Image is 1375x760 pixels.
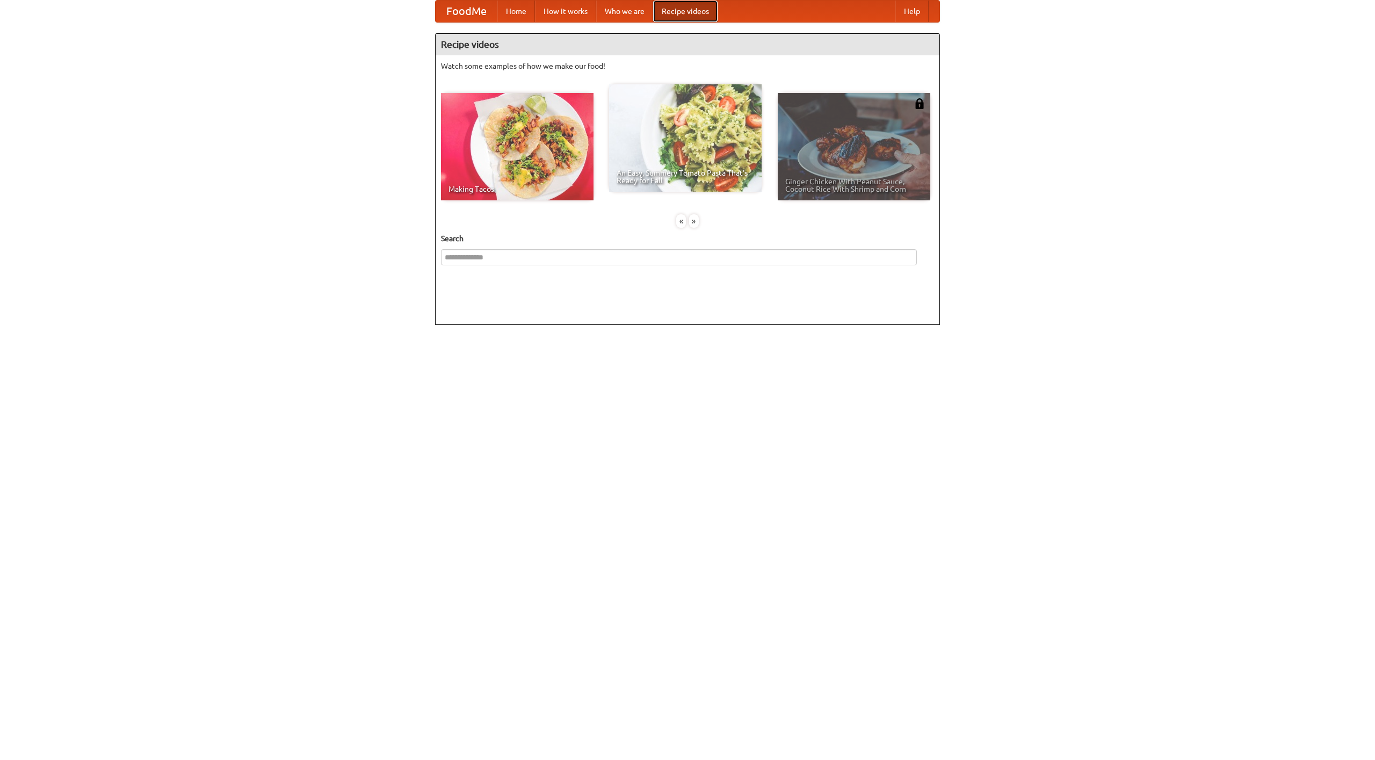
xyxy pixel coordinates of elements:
a: Recipe videos [653,1,718,22]
p: Watch some examples of how we make our food! [441,61,934,71]
h4: Recipe videos [436,34,939,55]
div: « [676,214,686,228]
a: Home [497,1,535,22]
div: » [689,214,699,228]
span: An Easy, Summery Tomato Pasta That's Ready for Fall [617,169,754,184]
h5: Search [441,233,934,244]
a: How it works [535,1,596,22]
a: FoodMe [436,1,497,22]
a: An Easy, Summery Tomato Pasta That's Ready for Fall [609,84,762,192]
span: Making Tacos [448,185,586,193]
a: Making Tacos [441,93,594,200]
a: Help [895,1,929,22]
img: 483408.png [914,98,925,109]
a: Who we are [596,1,653,22]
